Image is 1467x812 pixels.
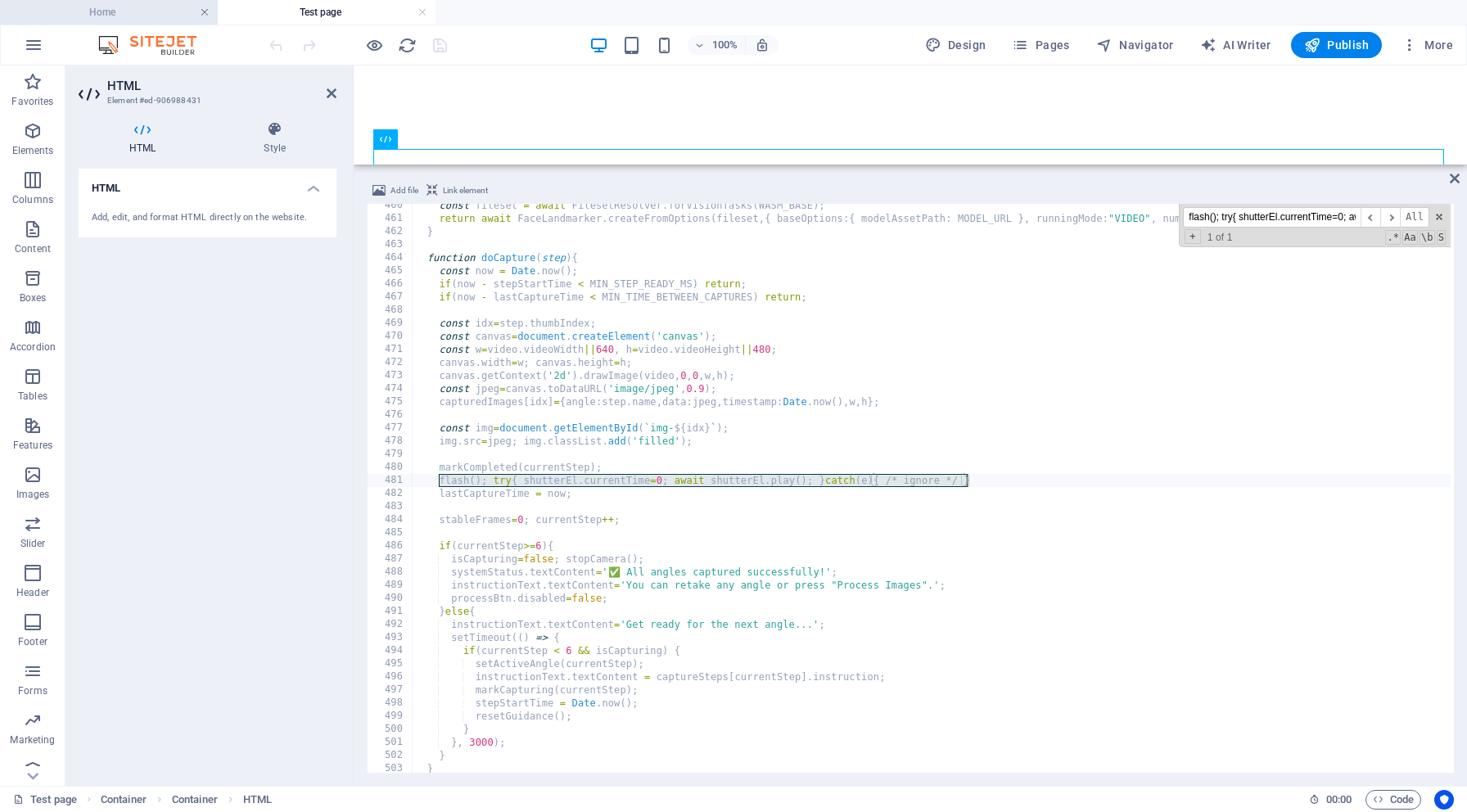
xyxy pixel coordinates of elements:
[368,736,413,749] div: 501
[368,487,413,500] div: 482
[368,264,413,277] div: 465
[1005,32,1076,58] button: Pages
[92,211,323,225] div: Add, edit, and format HTML directly on the website.
[368,762,413,775] div: 503
[94,35,217,55] img: Editor Logo
[368,435,413,448] div: 478
[1395,32,1460,58] button: More
[368,356,413,369] div: 472
[755,38,770,52] i: On resize automatically adjust zoom level to fit chosen device.
[12,193,53,206] p: Columns
[1437,230,1446,245] span: Search In Selection
[1304,37,1369,53] span: Publish
[368,710,413,723] div: 499
[1096,37,1174,53] span: Navigator
[1309,790,1352,810] h6: Session time
[368,330,413,343] div: 470
[107,79,336,93] h2: HTML
[1012,37,1069,53] span: Pages
[712,35,738,55] h6: 100%
[79,169,336,198] h4: HTML
[16,488,50,501] p: Images
[368,526,413,539] div: 485
[213,121,336,156] h4: Style
[368,199,413,212] div: 460
[398,36,417,55] i: Reload page
[368,448,413,461] div: 479
[368,422,413,435] div: 477
[919,32,993,58] button: Design
[10,733,55,747] p: Marketing
[172,790,218,810] span: Click to select. Double-click to edit
[16,586,49,599] p: Header
[1420,230,1435,245] span: Whole Word Search
[18,684,47,697] p: Forms
[368,461,413,474] div: 480
[1185,229,1200,244] span: Toggle Replace mode
[368,251,413,264] div: 464
[1365,790,1421,810] button: Code
[368,291,413,304] div: 467
[368,277,413,291] div: 466
[368,670,413,683] div: 496
[368,539,413,553] div: 486
[11,95,53,108] p: Favorites
[18,635,47,648] p: Footer
[243,790,272,810] span: Click to select. Double-click to edit
[101,790,147,810] span: Click to select. Double-click to edit
[390,181,418,201] span: Add file
[370,181,421,201] button: Add file
[368,592,413,605] div: 490
[368,225,413,238] div: 462
[368,317,413,330] div: 469
[1291,32,1382,58] button: Publish
[368,474,413,487] div: 481
[1361,207,1380,228] span: ​
[1380,207,1400,228] span: ​
[397,35,417,55] button: reload
[368,749,413,762] div: 502
[107,93,304,108] h3: Element #ed-906988431
[368,212,413,225] div: 461
[15,242,51,255] p: Content
[368,723,413,736] div: 500
[368,631,413,644] div: 493
[1373,790,1414,810] span: Code
[368,566,413,579] div: 488
[20,537,46,550] p: Slider
[1338,793,1340,805] span: :
[1326,790,1352,810] span: 00 00
[368,238,413,251] div: 463
[368,500,413,513] div: 483
[1183,207,1361,228] input: Search for
[1385,230,1401,245] span: RegExp Search
[10,341,56,354] p: Accordion
[1400,207,1429,228] span: Alt-Enter
[18,390,47,403] p: Tables
[368,697,413,710] div: 498
[79,121,213,156] h4: HTML
[1402,37,1453,53] span: More
[368,408,413,422] div: 476
[20,291,47,304] p: Boxes
[101,790,272,810] nav: breadcrumb
[368,644,413,657] div: 494
[368,553,413,566] div: 487
[443,181,488,201] span: Link element
[368,618,413,631] div: 492
[368,395,413,408] div: 475
[1090,32,1180,58] button: Navigator
[13,439,52,452] p: Features
[1194,32,1278,58] button: AI Writer
[368,605,413,618] div: 491
[218,3,436,21] h4: Test page
[368,579,413,592] div: 489
[368,683,413,697] div: 497
[368,369,413,382] div: 473
[368,657,413,670] div: 495
[1434,790,1454,810] button: Usercentrics
[368,343,413,356] div: 471
[368,513,413,526] div: 484
[424,181,490,201] button: Link element
[13,790,77,810] a: Click to cancel selection. Double-click to open Pages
